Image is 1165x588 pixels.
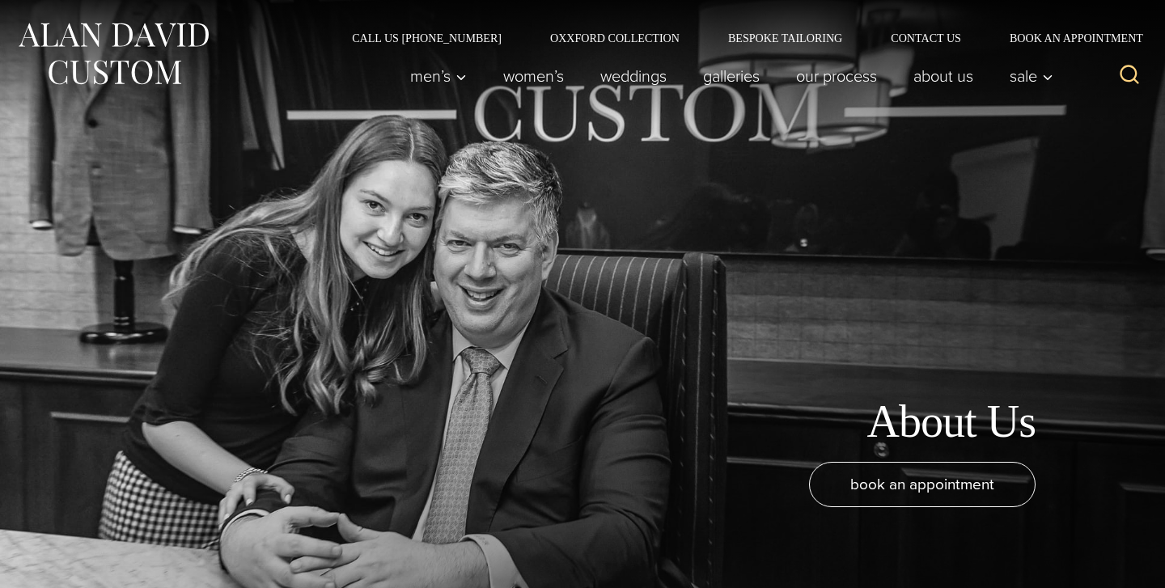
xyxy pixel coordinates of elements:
[582,60,685,92] a: weddings
[685,60,778,92] a: Galleries
[896,60,992,92] a: About Us
[866,32,985,44] a: Contact Us
[1010,68,1053,84] span: Sale
[704,32,866,44] a: Bespoke Tailoring
[778,60,896,92] a: Our Process
[866,395,1036,449] h1: About Us
[985,32,1149,44] a: Book an Appointment
[392,60,1062,92] nav: Primary Navigation
[328,32,1149,44] nav: Secondary Navigation
[1110,57,1149,95] button: View Search Form
[526,32,704,44] a: Oxxford Collection
[809,462,1036,507] a: book an appointment
[410,68,467,84] span: Men’s
[850,472,994,496] span: book an appointment
[16,18,210,90] img: Alan David Custom
[485,60,582,92] a: Women’s
[328,32,526,44] a: Call Us [PHONE_NUMBER]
